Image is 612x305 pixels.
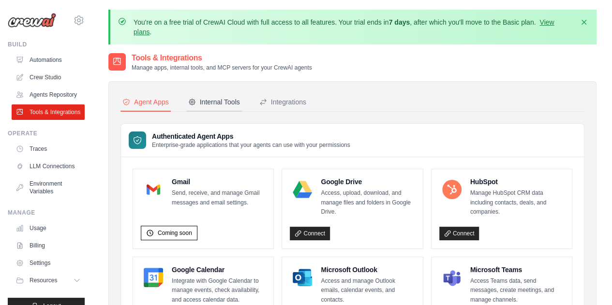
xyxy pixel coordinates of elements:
[8,41,85,48] div: Build
[388,18,410,26] strong: 7 days
[8,130,85,137] div: Operate
[186,93,242,112] button: Internal Tools
[321,189,415,217] p: Access, upload, download, and manage files and folders in Google Drive.
[30,276,57,284] span: Resources
[470,265,564,275] h4: Microsoft Teams
[293,268,312,287] img: Microsoft Outlook Logo
[12,52,85,68] a: Automations
[152,141,350,149] p: Enterprise-grade applications that your agents can use with your permissions
[12,141,85,157] a: Traces
[293,180,312,199] img: Google Drive Logo
[12,159,85,174] a: LLM Connections
[172,265,266,275] h4: Google Calendar
[442,180,462,199] img: HubSpot Logo
[321,276,415,305] p: Access and manage Outlook emails, calendar events, and contacts.
[470,189,564,217] p: Manage HubSpot CRM data including contacts, deals, and companies.
[12,70,85,85] a: Crew Studio
[12,104,85,120] a: Tools & Integrations
[321,265,415,275] h4: Microsoft Outlook
[120,93,171,112] button: Agent Apps
[144,180,163,199] img: Gmail Logo
[8,209,85,217] div: Manage
[259,97,306,107] div: Integrations
[321,177,415,187] h4: Google Drive
[172,276,266,305] p: Integrate with Google Calendar to manage events, check availability, and access calendar data.
[132,52,312,64] h2: Tools & Integrations
[290,227,330,240] a: Connect
[172,177,266,187] h4: Gmail
[442,268,462,287] img: Microsoft Teams Logo
[144,268,163,287] img: Google Calendar Logo
[132,64,312,72] p: Manage apps, internal tools, and MCP servers for your CrewAI agents
[12,255,85,271] a: Settings
[172,189,266,207] p: Send, receive, and manage Gmail messages and email settings.
[470,276,564,305] p: Access Teams data, send messages, create meetings, and manage channels.
[470,177,564,187] h4: HubSpot
[152,131,350,141] h3: Authenticated Agent Apps
[439,227,479,240] a: Connect
[12,220,85,236] a: Usage
[122,97,169,107] div: Agent Apps
[134,17,573,37] p: You're on a free trial of CrewAI Cloud with full access to all features. Your trial ends in , aft...
[188,97,240,107] div: Internal Tools
[158,229,192,237] span: Coming soon
[12,273,85,288] button: Resources
[257,93,308,112] button: Integrations
[12,238,85,253] a: Billing
[8,13,56,28] img: Logo
[12,176,85,199] a: Environment Variables
[12,87,85,102] a: Agents Repository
